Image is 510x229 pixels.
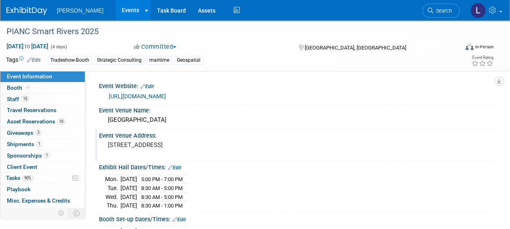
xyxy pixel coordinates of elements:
a: Playbook [0,184,85,195]
span: 10 [57,119,65,125]
td: Tue. [105,184,121,193]
i: Booth reservation complete [26,85,30,90]
button: Committed [131,43,179,51]
span: Playbook [7,186,30,192]
div: [GEOGRAPHIC_DATA] [105,114,488,126]
div: Event Website: [99,80,494,91]
span: Sponsorships [7,152,50,159]
span: Asset Reservations [7,118,65,125]
td: [DATE] [121,184,137,193]
span: 1 [44,152,50,158]
span: Shipments [7,141,42,147]
span: Event Information [7,73,52,80]
div: Event Format [423,42,494,54]
span: Travel Reservations [7,107,56,113]
span: Search [433,8,452,14]
span: 1 [36,141,42,147]
a: Sponsorships1 [0,150,85,161]
span: 15 [21,96,29,102]
td: Wed. [105,192,121,201]
a: [URL][DOMAIN_NAME] [109,93,166,99]
span: Misc. Expenses & Credits [7,197,70,204]
span: 8:30 AM - 5:00 PM [141,194,183,200]
a: Staff15 [0,94,85,105]
td: [DATE] [121,192,137,201]
img: Format-Inperson.png [465,43,473,50]
span: (4 days) [50,44,67,50]
div: In-Person [475,44,494,50]
span: Giveaways [7,130,41,136]
a: Travel Reservations [0,105,85,116]
div: Strategic Consulting [95,56,144,65]
a: Booth [0,82,85,93]
a: Edit [27,57,41,63]
span: Tasks [6,175,33,181]
div: Geospatial [174,56,203,65]
a: Client Event [0,162,85,173]
a: Misc. Expenses & Credits [0,195,85,206]
a: Shipments1 [0,139,85,150]
span: 90% [22,175,33,181]
div: Event Rating [471,56,493,60]
a: Event Information [0,71,85,82]
span: Client Event [7,164,37,170]
a: Giveaways3 [0,127,85,138]
span: 3 [35,130,41,136]
a: Asset Reservations10 [0,116,85,127]
div: Event Venue Address: [99,130,494,140]
td: Tags [6,56,41,65]
a: Edit [172,217,186,223]
span: Staff [7,96,29,102]
div: Exhibit Hall Dates/Times: [99,161,494,172]
img: ExhibitDay [6,7,47,15]
span: 8:30 AM - 5:00 PM [141,185,183,191]
td: Personalize Event Tab Strip [54,208,69,218]
a: Tasks90% [0,173,85,184]
pre: [STREET_ADDRESS] [108,141,254,149]
span: to [24,43,31,50]
a: Edit [168,165,181,171]
div: Booth Set-up Dates/Times: [99,213,494,224]
td: [DATE] [121,175,137,184]
span: [DATE] [DATE] [6,43,49,50]
div: PIANC Smart Rivers 2025 [4,24,452,39]
span: [PERSON_NAME] [57,7,103,14]
td: Thu. [105,201,121,210]
span: [GEOGRAPHIC_DATA], [GEOGRAPHIC_DATA] [305,45,406,51]
div: Event Venue Name: [99,104,494,114]
div: maritime [147,56,172,65]
div: Tradeshow-Booth [48,56,92,65]
span: Booth [7,84,32,91]
a: Search [422,4,460,18]
span: 8:30 AM - 1:00 PM [141,203,183,209]
img: Latice Spann [470,3,486,18]
a: Edit [140,84,154,89]
span: 5:00 PM - 7:00 PM [141,176,183,182]
td: Mon. [105,175,121,184]
td: [DATE] [121,201,137,210]
td: Toggle Event Tabs [69,208,85,218]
